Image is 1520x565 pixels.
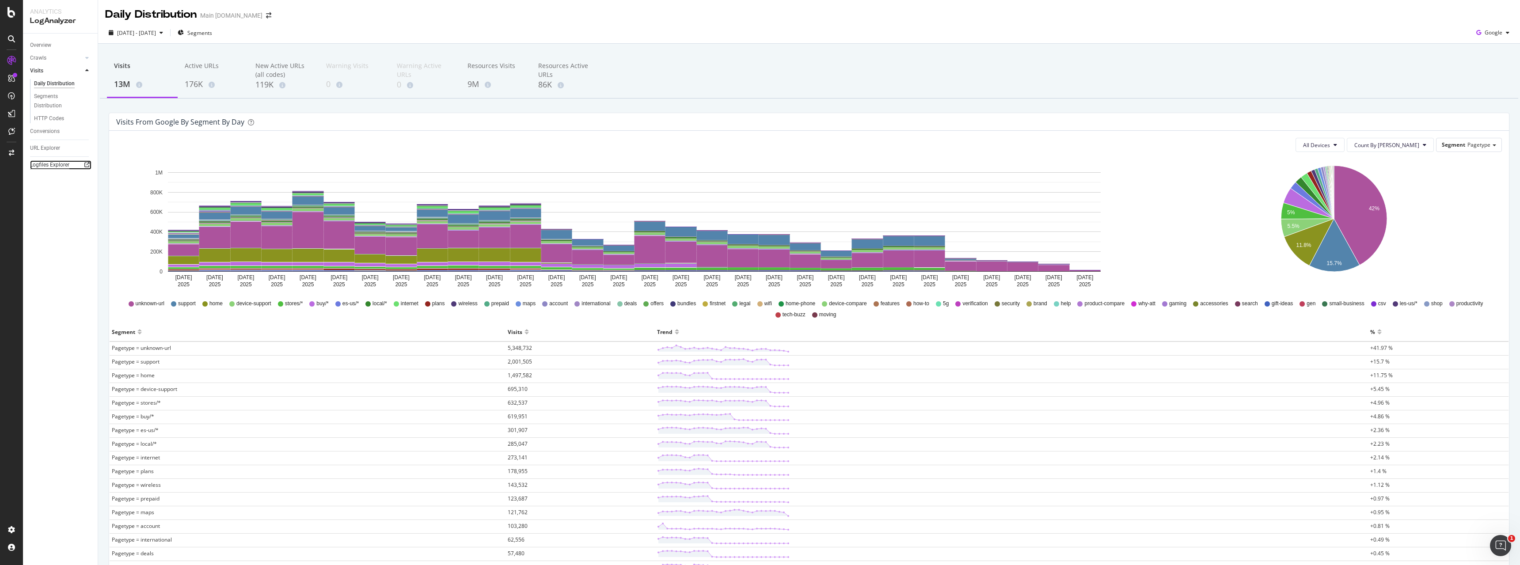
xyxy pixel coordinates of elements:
[1307,300,1315,307] span: gen
[735,274,752,281] text: [DATE]
[508,508,528,516] span: 121,762
[467,79,524,90] div: 9M
[302,281,314,288] text: 2025
[893,281,904,288] text: 2025
[642,274,658,281] text: [DATE]
[30,53,46,63] div: Crawls
[786,300,815,307] span: home-phone
[1166,159,1502,292] svg: A chart.
[112,413,154,420] span: Pagetype = buy/*
[1370,426,1390,434] span: +2.36 %
[255,79,312,91] div: 119K
[1034,300,1047,307] span: brand
[30,7,91,16] div: Analytics
[921,274,938,281] text: [DATE]
[1370,344,1393,352] span: +41.97 %
[112,325,135,339] div: Segment
[112,399,161,406] span: Pagetype = stores/*
[1456,300,1483,307] span: productivity
[955,281,967,288] text: 2025
[316,300,328,307] span: buy/*
[178,300,196,307] span: support
[112,344,171,352] span: Pagetype = unknown-url
[508,385,528,393] span: 695,310
[362,274,379,281] text: [DATE]
[1508,535,1515,542] span: 1
[881,300,900,307] span: features
[486,274,503,281] text: [DATE]
[579,274,596,281] text: [DATE]
[508,454,528,461] span: 273,141
[1370,325,1375,339] div: %
[1296,242,1311,248] text: 11.8%
[424,274,441,281] text: [DATE]
[1370,522,1390,530] span: +0.81 %
[538,79,595,91] div: 86K
[830,281,842,288] text: 2025
[112,358,160,365] span: Pagetype = support
[549,300,568,307] span: account
[112,495,160,502] span: Pagetype = prepaid
[112,467,154,475] span: Pagetype = plans
[739,300,750,307] span: legal
[255,61,312,79] div: New Active URLs (all codes)
[677,300,696,307] span: bundles
[581,300,610,307] span: international
[613,281,625,288] text: 2025
[952,274,969,281] text: [DATE]
[1370,413,1390,420] span: +4.86 %
[783,311,806,319] span: tech-buzz
[913,300,929,307] span: how-to
[458,300,477,307] span: wireless
[269,274,285,281] text: [DATE]
[673,274,689,281] text: [DATE]
[185,61,241,78] div: Active URLs
[30,66,43,76] div: Visits
[112,508,154,516] span: Pagetype = maps
[285,300,303,307] span: stores/*
[237,274,254,281] text: [DATE]
[1485,29,1502,36] span: Google
[508,467,528,475] span: 178,955
[1329,300,1364,307] span: small-business
[105,26,167,40] button: [DATE] - [DATE]
[30,144,91,153] a: URL Explorer
[30,144,60,153] div: URL Explorer
[829,300,866,307] span: device-compare
[1370,550,1390,557] span: +0.45 %
[34,114,91,123] a: HTTP Codes
[150,249,163,255] text: 200K
[117,29,156,37] span: [DATE] - [DATE]
[1431,300,1443,307] span: shop
[1017,281,1029,288] text: 2025
[30,41,51,50] div: Overview
[112,426,159,434] span: Pagetype = es-us/*
[200,11,262,20] div: Main [DOMAIN_NAME]
[508,344,532,352] span: 5,348,732
[764,300,772,307] span: wifi
[1473,26,1513,40] button: Google
[508,372,532,379] span: 1,497,582
[797,274,813,281] text: [DATE]
[271,281,283,288] text: 2025
[1368,205,1379,212] text: 42%
[30,41,91,50] a: Overview
[538,61,595,79] div: Resources Active URLs
[426,281,438,288] text: 2025
[1002,300,1020,307] span: security
[710,300,726,307] span: firstnet
[624,300,637,307] span: deals
[105,7,197,22] div: Daily Distribution
[508,426,528,434] span: 301,907
[1048,281,1060,288] text: 2025
[1045,274,1062,281] text: [DATE]
[548,274,565,281] text: [DATE]
[508,399,528,406] span: 632,537
[508,481,528,489] span: 143,532
[706,281,718,288] text: 2025
[112,536,172,543] span: Pagetype = international
[1347,138,1434,152] button: Count By [PERSON_NAME]
[508,325,522,339] div: Visits
[890,274,907,281] text: [DATE]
